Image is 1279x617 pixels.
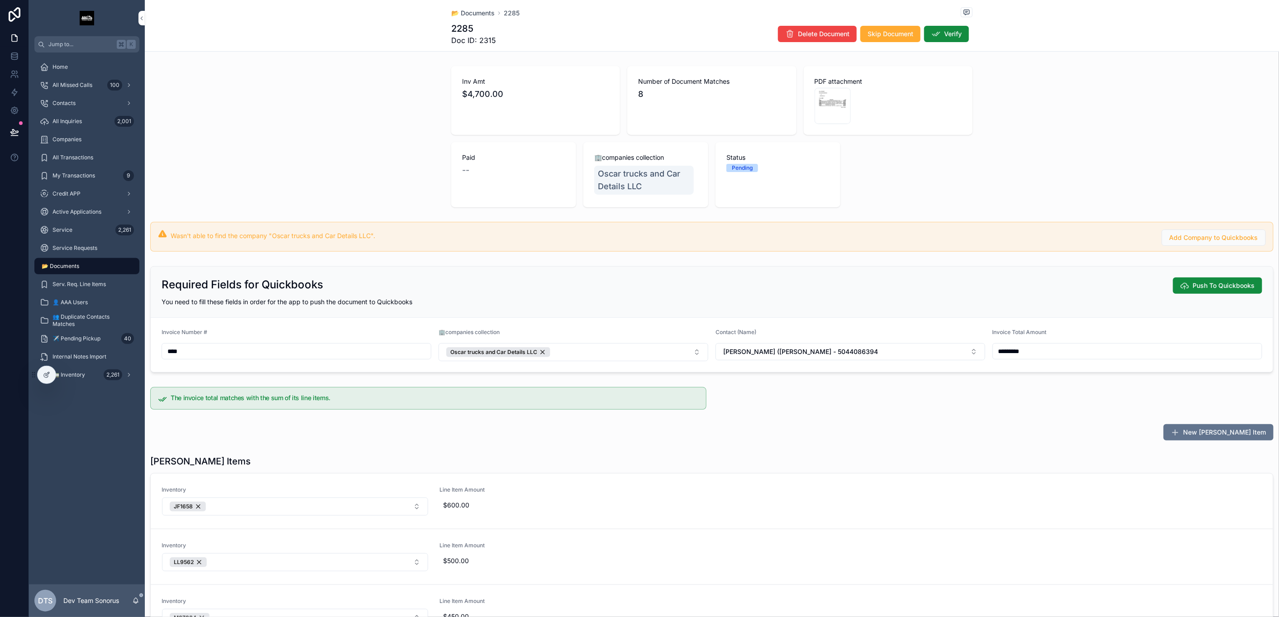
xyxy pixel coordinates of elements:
div: scrollable content [29,53,145,395]
a: 2285 [504,9,520,18]
a: 📂 Documents [451,9,495,18]
span: Internal Notes Import [52,353,106,360]
a: 🚛 Inventory2,261 [34,367,139,383]
span: 🚛 Inventory [52,371,85,378]
span: Credit APP [52,190,81,197]
span: Invoice Number # [162,329,207,335]
span: All Inquiries [52,118,82,125]
h2: Required Fields for Quickbooks [162,277,323,292]
span: $500.00 [443,556,703,565]
a: Credit APP [34,186,139,202]
div: Pending [732,164,753,172]
a: All Transactions [34,149,139,166]
a: Contacts [34,95,139,111]
span: Paid [462,153,565,162]
span: Number of Document Matches [638,77,785,86]
div: 2,261 [104,369,122,380]
a: 👤 AAA Users [34,294,139,311]
div: 2,261 [115,225,134,235]
span: Contact (Name) [716,329,756,335]
h1: [PERSON_NAME] Items [150,455,251,468]
span: Status [726,153,830,162]
span: $600.00 [443,501,703,510]
button: Unselect 2357 [170,502,206,512]
span: Companies [52,136,81,143]
button: Select Button [439,343,708,361]
span: My Transactions [52,172,95,179]
span: ✈️ Pending Pickup [52,335,100,342]
span: LL9562 [174,559,194,566]
button: Add Company to Quickbooks [1162,230,1266,246]
button: Select Button [162,497,428,516]
button: Verify [924,26,969,42]
span: Line Item Amount [439,598,706,605]
button: Select Button [162,553,428,571]
a: Service2,261 [34,222,139,238]
span: Doc ID: 2315 [451,35,496,46]
button: Unselect 31 [446,347,550,357]
span: PDF attachment [815,77,962,86]
span: Inventory [162,542,429,549]
span: -- [462,164,469,177]
a: ✈️ Pending Pickup40 [34,330,139,347]
button: Unselect 2385 [170,557,207,567]
span: Oscar trucks and Car Details LLC [598,167,690,193]
span: Home [52,63,68,71]
span: Contacts [52,100,76,107]
img: App logo [80,11,94,25]
span: Line Item Amount [439,542,706,549]
button: Push To Quickbooks [1173,277,1262,294]
span: Add Company to Quickbooks [1169,233,1258,242]
span: JF1658 [174,503,193,510]
a: Service Requests [34,240,139,256]
span: [PERSON_NAME] ([PERSON_NAME] - 5044086394 [723,347,878,356]
span: Inventory [162,486,429,493]
a: 📂 Documents [34,258,139,274]
a: Companies [34,131,139,148]
span: New [PERSON_NAME] Item [1184,428,1266,437]
span: All Missed Calls [52,81,92,89]
a: All Inquiries2,001 [34,113,139,129]
span: 🏢companies collection [594,153,697,162]
a: Home [34,59,139,75]
span: You need to fill these fields in order for the app to push the document to Quickbooks [162,298,412,306]
p: Dev Team Sonorus [63,596,119,605]
span: 🏢companies collection [439,329,500,335]
span: Delete Document [798,29,849,38]
a: My Transactions9 [34,167,139,184]
div: 9 [123,170,134,181]
span: Inventory [162,598,429,605]
span: 👥 Duplicate Contacts Matches [52,313,130,328]
span: Service Requests [52,244,97,252]
a: Oscar trucks and Car Details LLC [594,166,694,195]
span: Skip Document [868,29,913,38]
div: 40 [121,333,134,344]
span: $4,700.00 [462,88,609,100]
span: DTS [38,595,52,606]
button: Delete Document [778,26,857,42]
a: 👥 Duplicate Contacts Matches [34,312,139,329]
span: 👤 AAA Users [52,299,88,306]
span: Line Item Amount [439,486,706,493]
span: Verify [944,29,962,38]
span: Serv. Req. Line Items [52,281,106,288]
span: 📂 Documents [42,263,79,270]
div: 2,001 [115,116,134,127]
span: Active Applications [52,208,101,215]
button: Jump to...K [34,36,139,53]
button: Select Button [716,343,985,360]
div: 100 [107,80,122,91]
span: Service [52,226,72,234]
a: Internal Notes Import [34,349,139,365]
button: Skip Document [860,26,921,42]
span: All Transactions [52,154,93,161]
button: New [PERSON_NAME] Item [1164,424,1274,440]
span: K [128,41,135,48]
h5: The invoice total matches with the sum of its line items. [171,395,699,401]
span: Inv Amt [462,77,609,86]
a: All Missed Calls100 [34,77,139,93]
a: Active Applications [34,204,139,220]
span: Wasn't able to find the company "Oscar trucks and Car Details LLC". [171,232,375,239]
